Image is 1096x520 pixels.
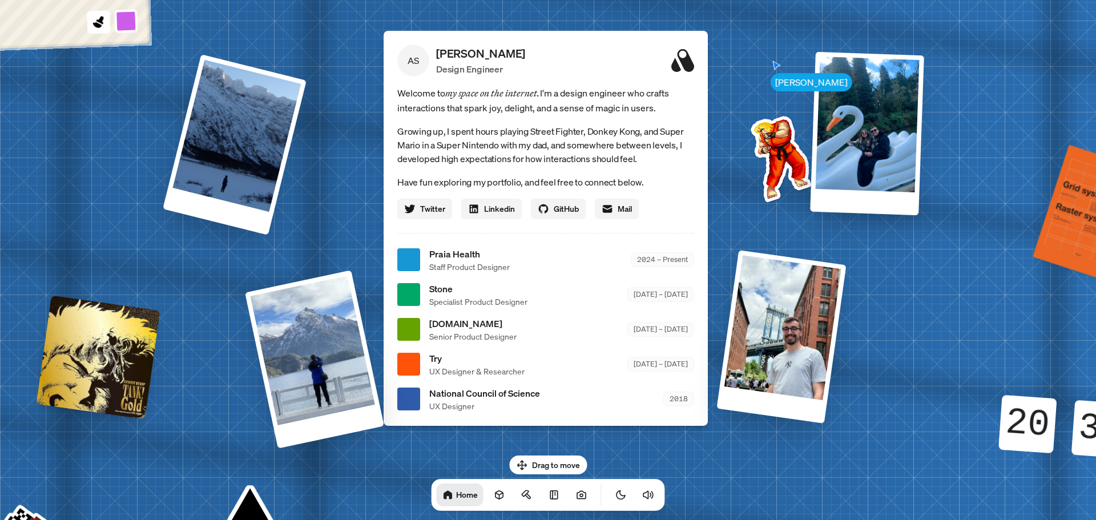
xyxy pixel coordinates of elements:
span: Senior Product Designer [429,330,517,342]
div: [DATE] – [DATE] [627,357,694,371]
p: Have fun exploring my portfolio, and feel free to connect below. [397,175,694,190]
p: Design Engineer [436,62,525,76]
span: Mail [618,203,632,215]
div: [DATE] – [DATE] [627,322,694,336]
span: AS [397,45,429,76]
span: Welcome to I'm a design engineer who crafts interactions that spark joy, delight, and a sense of ... [397,86,694,115]
span: UX Designer & Researcher [429,365,525,377]
span: National Council of Science [429,386,540,400]
span: [DOMAIN_NAME] [429,317,517,330]
a: Home [437,483,483,506]
img: Profile example [721,99,836,214]
a: Twitter [397,199,452,219]
span: Specialist Product Designer [429,296,527,308]
span: Try [429,352,525,365]
a: Mail [595,199,639,219]
p: [PERSON_NAME] [436,45,525,62]
span: Staff Product Designer [429,261,510,273]
div: 2024 – Present [631,252,694,267]
span: Stone [429,282,527,296]
p: Growing up, I spent hours playing Street Fighter, Donkey Kong, and Super Mario in a Super Nintend... [397,124,694,166]
span: Linkedin [484,203,515,215]
button: Toggle Audio [637,483,660,506]
span: GitHub [554,203,579,215]
div: [DATE] – [DATE] [627,287,694,301]
div: 2018 [663,392,694,406]
span: Twitter [420,203,445,215]
span: UX Designer [429,400,540,412]
h1: Home [456,489,478,500]
span: Praia Health [429,247,510,261]
em: my space on the internet. [445,87,540,99]
button: Toggle Theme [610,483,632,506]
a: Linkedin [461,199,522,219]
a: GitHub [531,199,586,219]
